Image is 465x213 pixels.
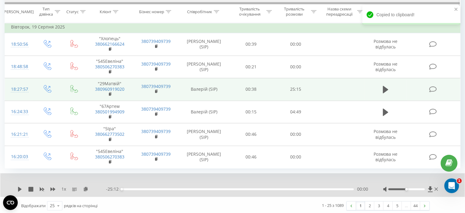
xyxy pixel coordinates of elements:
[374,151,397,162] span: Розмова не відбулась
[179,33,229,55] td: [PERSON_NAME] (SIP)
[187,9,212,14] div: Співробітник
[3,9,34,14] div: [PERSON_NAME]
[402,201,411,210] div: …
[141,106,171,112] a: 380739409739
[5,21,460,33] td: Вівторок, 19 Серпня 2025
[323,6,356,17] div: Назва схеми переадресації
[141,151,171,157] a: 380739409739
[229,101,273,123] td: 00:15
[322,202,344,208] div: 1 - 25 з 1089
[87,123,133,146] td: "5Іра"
[273,101,318,123] td: 04:49
[357,186,368,192] span: 00:00
[11,38,27,50] div: 18:50:56
[362,5,460,25] div: Copied to clipboard!
[374,61,397,72] span: Розмова не відбулась
[11,83,27,95] div: 18:27:57
[95,41,124,47] a: 380662166624
[11,151,27,163] div: 16:20:03
[95,131,124,137] a: 380662773502
[229,55,273,78] td: 00:21
[273,146,318,168] td: 00:00
[87,101,133,123] td: "67Артем
[356,201,365,210] a: 1
[11,61,27,73] div: 18:48:58
[179,146,229,168] td: [PERSON_NAME] (SIP)
[273,33,318,55] td: 00:00
[365,201,374,210] a: 2
[374,128,397,140] span: Розмова не відбулась
[273,78,318,101] td: 25:15
[11,106,27,118] div: 16:24:33
[66,9,79,14] div: Статус
[411,201,420,210] a: 44
[141,38,171,44] a: 380739409739
[87,33,133,55] td: "Хлопець"
[95,64,124,70] a: 380506270383
[87,55,133,78] td: "545Евеліна"
[95,86,124,92] a: 380960919020
[11,128,27,140] div: 16:21:21
[229,78,273,101] td: 00:38
[50,203,55,209] div: 25
[87,146,133,168] td: "545Евеліна"
[141,128,171,134] a: 380739409739
[234,6,265,17] div: Тривалість очікування
[179,123,229,146] td: [PERSON_NAME] (SIP)
[279,6,309,17] div: Тривалість розмови
[179,101,229,123] td: Валерій (SIP)
[273,55,318,78] td: 00:00
[106,186,122,192] span: - 25:12
[374,38,397,50] span: Розмова не відбулась
[21,203,46,208] span: Відображати
[454,7,458,13] button: close
[229,123,273,146] td: 00:46
[179,55,229,78] td: [PERSON_NAME] (SIP)
[64,203,98,208] span: рядків на сторінці
[95,154,124,160] a: 380506270383
[229,146,273,168] td: 00:46
[100,9,111,14] div: Клієнт
[139,9,164,14] div: Бізнес номер
[87,78,133,101] td: "29Матвій"
[457,178,462,183] span: 1
[61,186,66,192] span: 1 x
[179,78,229,101] td: Валерій (SIP)
[444,178,459,193] iframe: Intercom live chat
[229,33,273,55] td: 00:39
[393,201,402,210] a: 5
[3,195,18,210] button: Open CMP widget
[273,123,318,146] td: 00:00
[141,83,171,89] a: 380739409739
[141,61,171,67] a: 380739409739
[405,188,408,190] div: Accessibility label
[120,188,123,190] div: Accessibility label
[39,6,53,17] div: Тип дзвінка
[95,109,124,115] a: 380501994909
[374,201,383,210] a: 3
[383,201,393,210] a: 4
